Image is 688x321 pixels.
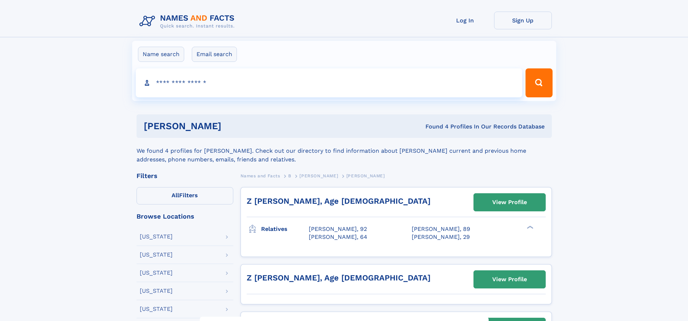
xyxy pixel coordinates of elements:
a: B [288,171,291,180]
div: [US_STATE] [140,234,173,240]
a: Z [PERSON_NAME], Age [DEMOGRAPHIC_DATA] [247,273,430,282]
a: Z [PERSON_NAME], Age [DEMOGRAPHIC_DATA] [247,197,430,206]
h3: Relatives [261,223,309,235]
a: Sign Up [494,12,552,29]
div: [US_STATE] [140,270,173,276]
div: Filters [137,173,233,179]
div: View Profile [492,194,527,211]
div: ❯ [525,225,534,230]
div: Browse Locations [137,213,233,220]
a: [PERSON_NAME], 92 [309,225,367,233]
a: [PERSON_NAME] [299,171,338,180]
a: Log In [436,12,494,29]
div: [US_STATE] [140,252,173,258]
span: All [172,192,179,199]
div: [US_STATE] [140,288,173,294]
span: [PERSON_NAME] [299,173,338,178]
a: View Profile [474,194,545,211]
a: [PERSON_NAME], 29 [412,233,470,241]
div: Found 4 Profiles In Our Records Database [323,123,545,131]
div: View Profile [492,271,527,288]
label: Filters [137,187,233,204]
span: B [288,173,291,178]
div: [US_STATE] [140,306,173,312]
label: Email search [192,47,237,62]
img: Logo Names and Facts [137,12,241,31]
a: Names and Facts [241,171,280,180]
a: [PERSON_NAME], 89 [412,225,470,233]
a: View Profile [474,271,545,288]
div: We found 4 profiles for [PERSON_NAME]. Check out our directory to find information about [PERSON_... [137,138,552,164]
h1: [PERSON_NAME] [144,122,324,131]
button: Search Button [525,68,552,97]
label: Name search [138,47,184,62]
input: search input [136,68,523,97]
span: [PERSON_NAME] [346,173,385,178]
a: [PERSON_NAME], 64 [309,233,367,241]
